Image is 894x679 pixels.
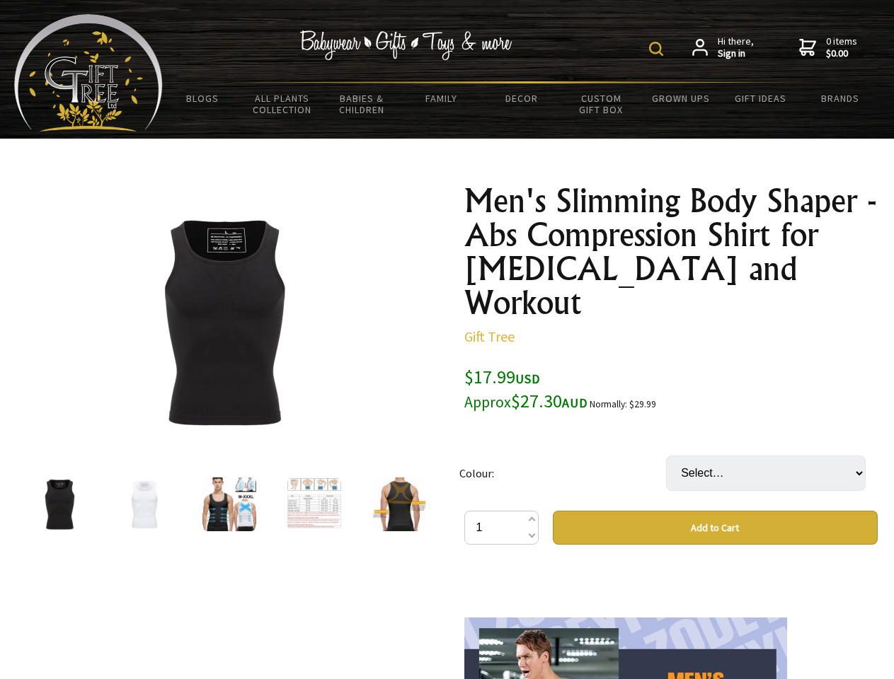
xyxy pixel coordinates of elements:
a: All Plants Collection [243,83,323,124]
img: Men's Slimming Body Shaper - Abs Compression Shirt for Gynecomastia and Workout [118,477,171,531]
span: $17.99 $27.30 [464,365,588,412]
img: Men's Slimming Body Shaper - Abs Compression Shirt for Gynecomastia and Workout [372,477,426,531]
h1: Men's Slimming Body Shaper - Abs Compression Shirt for [MEDICAL_DATA] and Workout [464,184,878,320]
img: Babywear - Gifts - Toys & more [300,30,512,60]
a: Decor [481,83,561,113]
a: Hi there,Sign in [692,35,754,60]
button: Add to Cart [553,511,878,545]
span: Hi there, [718,35,754,60]
strong: $0.00 [826,47,857,60]
a: 0 items$0.00 [799,35,857,60]
span: AUD [562,395,588,411]
a: Custom Gift Box [561,83,641,124]
a: BLOGS [163,83,243,113]
td: Colour: [459,436,666,511]
a: Babies & Children [322,83,402,124]
small: Normally: $29.99 [590,398,656,410]
a: Gift Ideas [721,83,801,113]
img: Men's Slimming Body Shaper - Abs Compression Shirt for Gynecomastia and Workout [287,477,341,531]
img: product search [649,42,663,56]
a: Brands [801,83,881,113]
a: Grown Ups [641,83,721,113]
img: Men's Slimming Body Shaper - Abs Compression Shirt for Gynecomastia and Workout [33,477,86,531]
img: Men's Slimming Body Shaper - Abs Compression Shirt for Gynecomastia and Workout [113,211,334,432]
span: 0 items [826,35,857,60]
a: Gift Tree [464,327,515,345]
small: Approx [464,393,511,412]
a: Family [402,83,482,113]
span: USD [515,371,540,387]
img: Babyware - Gifts - Toys and more... [14,14,163,132]
strong: Sign in [718,47,754,60]
img: Men's Slimming Body Shaper - Abs Compression Shirt for Gynecomastia and Workout [202,477,256,531]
